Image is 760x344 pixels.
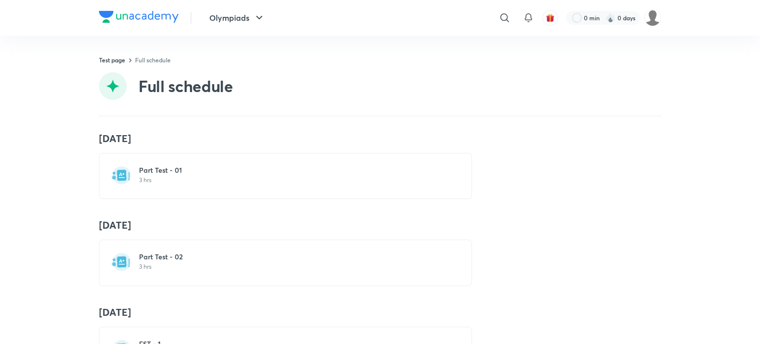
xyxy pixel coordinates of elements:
[99,11,179,25] a: Company Logo
[99,132,661,145] h4: [DATE]
[99,306,661,319] h4: [DATE]
[606,13,616,23] img: streak
[135,56,171,64] a: Full schedule
[546,13,555,22] img: avatar
[99,56,125,64] a: Test page
[644,9,661,26] img: Shrihari
[139,176,444,184] p: 3 hrs
[99,11,179,23] img: Company Logo
[139,165,444,175] h6: Part Test - 01
[139,263,444,271] p: 3 hrs
[139,76,233,96] h2: Full schedule
[99,219,661,232] h4: [DATE]
[542,10,558,26] button: avatar
[111,165,131,185] img: test
[111,252,131,272] img: test
[139,252,444,262] h6: Part Test - 02
[203,8,271,28] button: Olympiads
